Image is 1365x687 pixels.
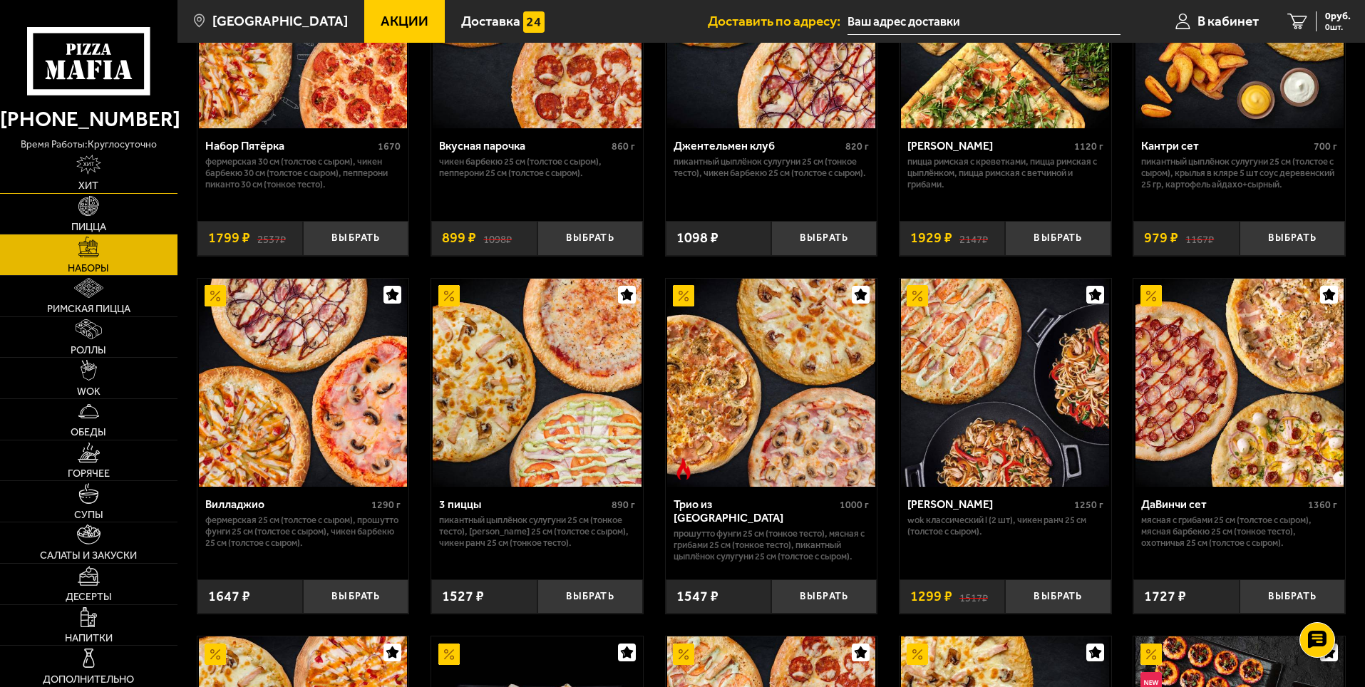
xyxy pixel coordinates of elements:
div: [PERSON_NAME] [907,139,1071,153]
span: Римская пицца [47,304,130,314]
span: Супы [74,510,103,520]
span: 979 ₽ [1144,231,1178,245]
button: Выбрать [537,579,643,614]
div: Вкусная парочка [439,139,608,153]
button: Выбрать [771,579,877,614]
button: Выбрать [303,221,408,256]
span: 1360 г [1308,499,1337,511]
img: 15daf4d41897b9f0e9f617042186c801.svg [523,11,545,33]
span: 860 г [612,140,635,153]
p: Мясная с грибами 25 см (толстое с сыром), Мясная Барбекю 25 см (тонкое тесто), Охотничья 25 см (т... [1141,515,1337,549]
span: Пицца [71,222,106,232]
a: Акционный3 пиццы [431,279,643,487]
button: Выбрать [537,221,643,256]
img: Акционный [907,285,928,306]
p: Чикен Барбекю 25 см (толстое с сыром), Пепперони 25 см (толстое с сыром). [439,156,635,179]
span: Доставка [461,14,520,28]
span: 820 г [845,140,869,153]
p: Пикантный цыплёнок сулугуни 25 см (тонкое тесто), [PERSON_NAME] 25 см (толстое с сыром), Чикен Ра... [439,515,635,549]
span: 0 руб. [1325,11,1351,21]
button: Выбрать [771,221,877,256]
span: Акции [381,14,428,28]
a: АкционныйВилла Капри [900,279,1111,487]
span: 1727 ₽ [1144,589,1186,604]
a: АкционныйВилладжио [197,279,409,487]
span: 890 г [612,499,635,511]
button: Выбрать [1240,221,1345,256]
s: 2537 ₽ [257,231,286,245]
span: 1670 [378,140,401,153]
div: Вилладжио [205,497,369,511]
div: ДаВинчи сет [1141,497,1304,511]
img: Трио из Рио [667,279,875,487]
span: Роллы [71,345,106,355]
span: Напитки [65,633,113,643]
span: 1120 г [1074,140,1103,153]
p: Wok классический L (2 шт), Чикен Ранч 25 см (толстое с сыром). [907,515,1103,537]
button: Выбрать [1005,221,1111,256]
span: 1929 ₽ [910,231,952,245]
img: 3 пиццы [433,279,641,487]
span: 1547 ₽ [676,589,718,604]
span: Хит [78,180,98,190]
span: Обеды [71,427,106,437]
p: Пикантный цыплёнок сулугуни 25 см (тонкое тесто), Чикен Барбекю 25 см (толстое с сыром). [674,156,870,179]
div: 3 пиццы [439,497,608,511]
img: Акционный [673,285,694,306]
input: Ваш адрес доставки [848,9,1121,35]
p: Прошутто Фунги 25 см (тонкое тесто), Мясная с грибами 25 см (тонкое тесто), Пикантный цыплёнок су... [674,528,870,562]
button: Выбрать [1240,579,1345,614]
span: В кабинет [1197,14,1259,28]
span: 1000 г [840,499,869,511]
span: Горячее [68,468,110,478]
span: Салаты и закуски [40,550,137,560]
img: Акционный [205,285,226,306]
img: Акционный [673,644,694,665]
img: Акционный [438,644,460,665]
span: Дополнительно [43,674,134,684]
span: Наборы [68,263,109,273]
span: 1799 ₽ [208,231,250,245]
p: Пицца Римская с креветками, Пицца Римская с цыплёнком, Пицца Римская с ветчиной и грибами. [907,156,1103,190]
p: Пикантный цыплёнок сулугуни 25 см (толстое с сыром), крылья в кляре 5 шт соус деревенский 25 гр, ... [1141,156,1337,190]
p: Фермерская 30 см (толстое с сыром), Чикен Барбекю 30 см (толстое с сыром), Пепперони Пиканто 30 с... [205,156,401,190]
img: Острое блюдо [673,458,694,480]
img: Вилладжио [199,279,407,487]
span: 1098 ₽ [676,231,718,245]
a: АкционныйОстрое блюдоТрио из Рио [666,279,877,487]
span: Доставить по адресу: [708,14,848,28]
img: Акционный [438,285,460,306]
span: 1647 ₽ [208,589,250,604]
span: 1527 ₽ [442,589,484,604]
p: Фермерская 25 см (толстое с сыром), Прошутто Фунги 25 см (толстое с сыром), Чикен Барбекю 25 см (... [205,515,401,549]
img: Акционный [205,644,226,665]
div: Кантри сет [1141,139,1310,153]
div: Трио из [GEOGRAPHIC_DATA] [674,497,837,525]
img: ДаВинчи сет [1135,279,1344,487]
img: Вилла Капри [901,279,1109,487]
button: Выбрать [303,579,408,614]
div: Набор Пятёрка [205,139,375,153]
button: Выбрать [1005,579,1111,614]
span: 1299 ₽ [910,589,952,604]
span: WOK [77,386,101,396]
span: 0 шт. [1325,23,1351,31]
span: 1290 г [371,499,401,511]
s: 1167 ₽ [1185,231,1214,245]
span: 899 ₽ [442,231,476,245]
s: 2147 ₽ [959,231,988,245]
img: Акционный [1140,644,1162,665]
span: 700 г [1314,140,1337,153]
img: Акционный [907,644,928,665]
span: [GEOGRAPHIC_DATA] [212,14,348,28]
s: 1517 ₽ [959,589,988,604]
s: 1098 ₽ [483,231,512,245]
span: 1250 г [1074,499,1103,511]
a: АкционныйДаВинчи сет [1133,279,1345,487]
div: [PERSON_NAME] [907,497,1071,511]
span: Десерты [66,592,112,601]
img: Акционный [1140,285,1162,306]
div: Джентельмен клуб [674,139,843,153]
